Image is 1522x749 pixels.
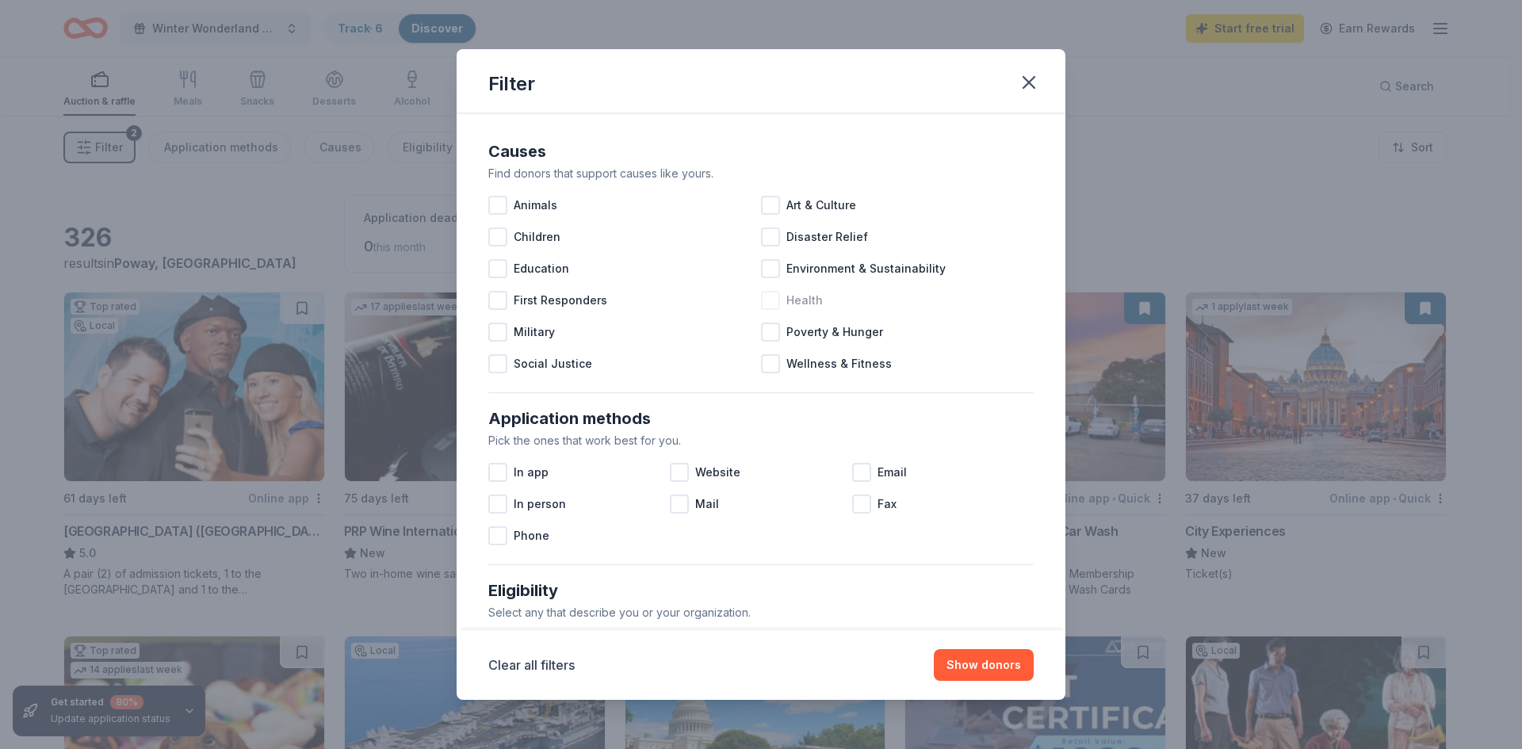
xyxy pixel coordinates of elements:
[695,463,740,482] span: Website
[786,196,856,215] span: Art & Culture
[514,323,555,342] span: Military
[488,139,1034,164] div: Causes
[786,227,868,246] span: Disaster Relief
[514,495,566,514] span: In person
[514,291,607,310] span: First Responders
[514,259,569,278] span: Education
[488,71,535,97] div: Filter
[488,603,1034,622] div: Select any that describe you or your organization.
[514,463,549,482] span: In app
[488,655,575,674] button: Clear all filters
[514,227,560,246] span: Children
[514,354,592,373] span: Social Justice
[786,323,883,342] span: Poverty & Hunger
[488,578,1034,603] div: Eligibility
[786,354,892,373] span: Wellness & Fitness
[488,406,1034,431] div: Application methods
[695,495,719,514] span: Mail
[934,649,1034,681] button: Show donors
[786,259,946,278] span: Environment & Sustainability
[514,526,549,545] span: Phone
[488,164,1034,183] div: Find donors that support causes like yours.
[488,431,1034,450] div: Pick the ones that work best for you.
[878,495,897,514] span: Fax
[514,196,557,215] span: Animals
[878,463,907,482] span: Email
[786,291,823,310] span: Health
